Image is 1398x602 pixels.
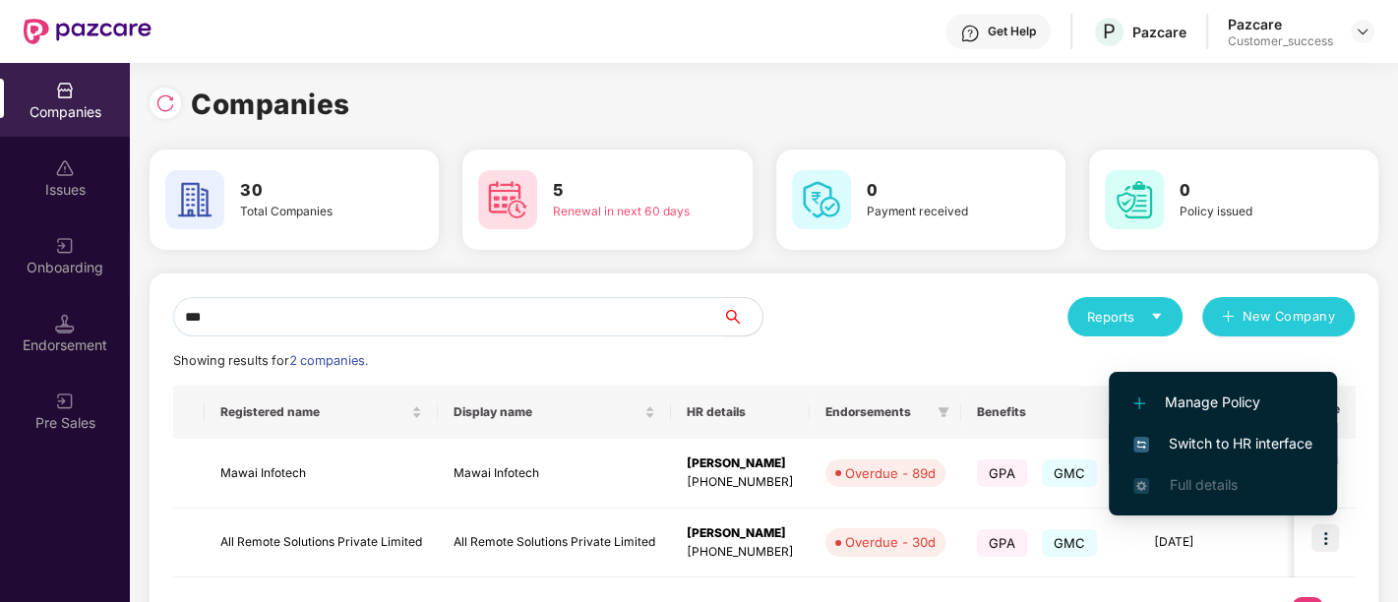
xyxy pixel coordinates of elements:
[1180,203,1323,221] div: Policy issued
[722,297,763,336] button: search
[1133,478,1149,494] img: svg+xml;base64,PHN2ZyB4bWxucz0iaHR0cDovL3d3dy53My5vcmcvMjAwMC9zdmciIHdpZHRoPSIxNi4zNjMiIGhlaWdodD...
[55,314,75,333] img: svg+xml;base64,PHN2ZyB3aWR0aD0iMTQuNSIgaGVpZ2h0PSIxNC41IiB2aWV3Qm94PSIwIDAgMTYgMTYiIGZpbGw9Im5vbm...
[1280,533,1333,552] div: 2
[1150,310,1163,323] span: caret-down
[55,81,75,100] img: svg+xml;base64,PHN2ZyBpZD0iQ29tcGFuaWVzIiB4bWxucz0iaHR0cDovL3d3dy53My5vcmcvMjAwMC9zdmciIHdpZHRoPS...
[1355,24,1370,39] img: svg+xml;base64,PHN2ZyBpZD0iRHJvcGRvd24tMzJ4MzIiIHhtbG5zPSJodHRwOi8vd3d3LnczLm9yZy8yMDAwL3N2ZyIgd2...
[454,404,640,420] span: Display name
[1169,476,1237,493] span: Full details
[205,439,438,509] td: Mawai Infotech
[1228,33,1333,49] div: Customer_success
[1228,15,1333,33] div: Pazcare
[1132,23,1186,41] div: Pazcare
[438,509,671,578] td: All Remote Solutions Private Limited
[687,543,794,562] div: [PHONE_NUMBER]
[553,178,697,204] h3: 5
[1133,433,1312,454] span: Switch to HR interface
[687,524,794,543] div: [PERSON_NAME]
[289,353,368,368] span: 2 companies.
[792,170,851,229] img: svg+xml;base64,PHN2ZyB4bWxucz0iaHR0cDovL3d3dy53My5vcmcvMjAwMC9zdmciIHdpZHRoPSI2MCIgaGVpZ2h0PSI2MC...
[1222,310,1235,326] span: plus
[1137,509,1264,578] td: [DATE]
[977,459,1027,487] span: GPA
[1042,459,1098,487] span: GMC
[1243,307,1336,327] span: New Company
[438,439,671,509] td: Mawai Infotech
[687,454,794,473] div: [PERSON_NAME]
[165,170,224,229] img: svg+xml;base64,PHN2ZyB4bWxucz0iaHR0cDovL3d3dy53My5vcmcvMjAwMC9zdmciIHdpZHRoPSI2MCIgaGVpZ2h0PSI2MC...
[1311,524,1339,552] img: icon
[1133,391,1312,413] span: Manage Policy
[1180,178,1323,204] h3: 0
[934,400,953,424] span: filter
[220,404,407,420] span: Registered name
[191,83,350,126] h1: Companies
[240,203,384,221] div: Total Companies
[438,386,671,439] th: Display name
[1042,529,1098,557] span: GMC
[867,178,1010,204] h3: 0
[722,309,762,325] span: search
[205,386,438,439] th: Registered name
[960,24,980,43] img: svg+xml;base64,PHN2ZyBpZD0iSGVscC0zMngzMiIgeG1sbnM9Imh0dHA6Ly93d3cudzMub3JnLzIwMDAvc3ZnIiB3aWR0aD...
[1133,437,1149,452] img: svg+xml;base64,PHN2ZyB4bWxucz0iaHR0cDovL3d3dy53My5vcmcvMjAwMC9zdmciIHdpZHRoPSIxNiIgaGVpZ2h0PSIxNi...
[24,19,152,44] img: New Pazcare Logo
[1103,20,1116,43] span: P
[1105,170,1164,229] img: svg+xml;base64,PHN2ZyB4bWxucz0iaHR0cDovL3d3dy53My5vcmcvMjAwMC9zdmciIHdpZHRoPSI2MCIgaGVpZ2h0PSI2MC...
[553,203,697,221] div: Renewal in next 60 days
[977,529,1027,557] span: GPA
[1087,307,1163,327] div: Reports
[155,93,175,113] img: svg+xml;base64,PHN2ZyBpZD0iUmVsb2FkLTMyeDMyIiB4bWxucz0iaHR0cDovL3d3dy53My5vcmcvMjAwMC9zdmciIHdpZH...
[478,170,537,229] img: svg+xml;base64,PHN2ZyB4bWxucz0iaHR0cDovL3d3dy53My5vcmcvMjAwMC9zdmciIHdpZHRoPSI2MCIgaGVpZ2h0PSI2MC...
[825,404,930,420] span: Endorsements
[1133,397,1145,409] img: svg+xml;base64,PHN2ZyB4bWxucz0iaHR0cDovL3d3dy53My5vcmcvMjAwMC9zdmciIHdpZHRoPSIxMi4yMDEiIGhlaWdodD...
[938,406,949,418] span: filter
[845,463,936,483] div: Overdue - 89d
[687,473,794,492] div: [PHONE_NUMBER]
[671,386,810,439] th: HR details
[173,353,368,368] span: Showing results for
[55,158,75,178] img: svg+xml;base64,PHN2ZyBpZD0iSXNzdWVzX2Rpc2FibGVkIiB4bWxucz0iaHR0cDovL3d3dy53My5vcmcvMjAwMC9zdmciIH...
[1202,297,1355,336] button: plusNew Company
[55,236,75,256] img: svg+xml;base64,PHN2ZyB3aWR0aD0iMjAiIGhlaWdodD0iMjAiIHZpZXdCb3g9IjAgMCAyMCAyMCIgZmlsbD0ibm9uZSIgeG...
[867,203,1010,221] div: Payment received
[961,386,1137,439] th: Benefits
[988,24,1036,39] div: Get Help
[845,532,936,552] div: Overdue - 30d
[55,391,75,411] img: svg+xml;base64,PHN2ZyB3aWR0aD0iMjAiIGhlaWdodD0iMjAiIHZpZXdCb3g9IjAgMCAyMCAyMCIgZmlsbD0ibm9uZSIgeG...
[205,509,438,578] td: All Remote Solutions Private Limited
[240,178,384,204] h3: 30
